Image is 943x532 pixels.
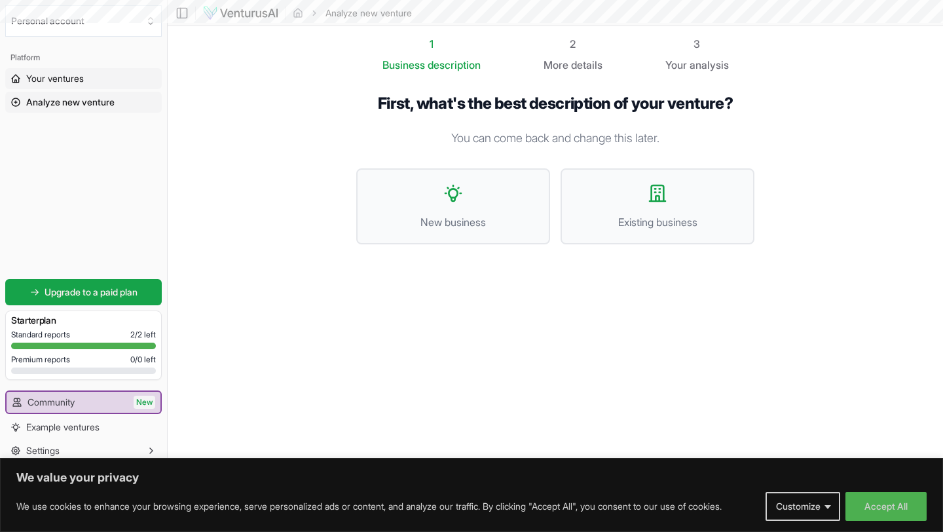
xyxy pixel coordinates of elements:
[371,214,536,230] span: New business
[26,96,115,109] span: Analyze new venture
[5,92,162,113] a: Analyze new venture
[544,57,568,73] span: More
[26,421,100,434] span: Example ventures
[428,58,481,71] span: description
[690,58,729,71] span: analysis
[7,392,160,413] a: CommunityNew
[356,94,754,113] h1: First, what's the best description of your venture?
[356,129,754,147] p: You can come back and change this later.
[845,492,927,521] button: Accept All
[571,58,602,71] span: details
[665,57,687,73] span: Your
[28,396,75,409] span: Community
[134,396,155,409] span: New
[5,68,162,89] a: Your ventures
[130,330,156,340] span: 2 / 2 left
[11,354,70,365] span: Premium reports
[382,36,481,52] div: 1
[382,57,425,73] span: Business
[26,72,84,85] span: Your ventures
[665,36,729,52] div: 3
[11,314,156,327] h3: Starter plan
[26,444,60,457] span: Settings
[5,440,162,461] button: Settings
[5,279,162,305] a: Upgrade to a paid plan
[544,36,602,52] div: 2
[130,354,156,365] span: 0 / 0 left
[561,168,754,244] button: Existing business
[16,470,927,485] p: We value your privacy
[356,168,550,244] button: New business
[575,214,740,230] span: Existing business
[11,330,70,340] span: Standard reports
[45,286,138,299] span: Upgrade to a paid plan
[5,417,162,438] a: Example ventures
[5,47,162,68] div: Platform
[766,492,840,521] button: Customize
[16,499,722,514] p: We use cookies to enhance your browsing experience, serve personalized ads or content, and analyz...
